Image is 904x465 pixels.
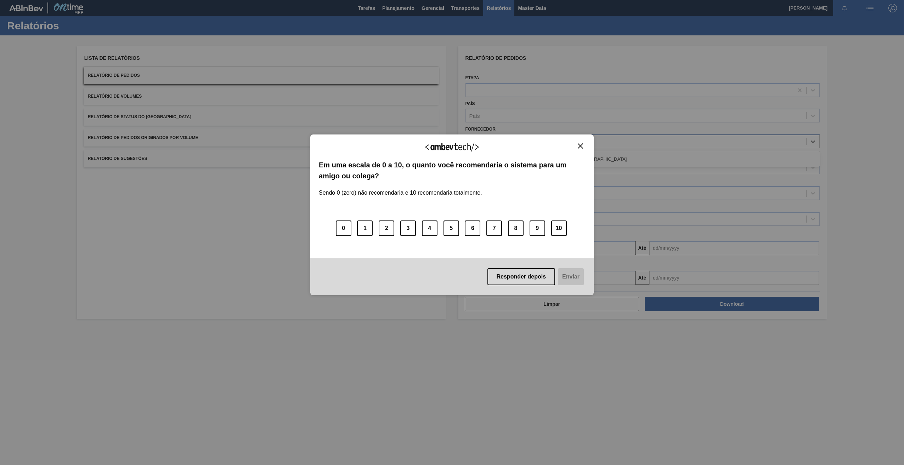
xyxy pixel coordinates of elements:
button: 1 [357,220,373,236]
img: Logo Ambevtech [425,143,479,151]
button: 6 [465,220,480,236]
button: 5 [443,220,459,236]
button: 10 [551,220,567,236]
button: 7 [486,220,502,236]
button: 3 [400,220,416,236]
button: 2 [379,220,394,236]
label: Em uma escala de 0 a 10, o quanto você recomendaria o sistema para um amigo ou colega? [319,160,585,181]
button: 9 [530,220,545,236]
button: 4 [422,220,437,236]
button: 0 [336,220,351,236]
label: Sendo 0 (zero) não recomendaria e 10 recomendaria totalmente. [319,181,482,196]
button: Responder depois [487,268,555,285]
button: 8 [508,220,524,236]
img: Close [578,143,583,149]
button: Close [576,143,585,149]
